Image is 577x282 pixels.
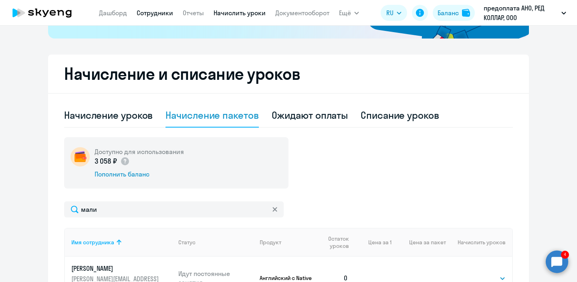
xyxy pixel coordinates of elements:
[165,109,258,122] div: Начисление пакетов
[386,8,393,18] span: RU
[71,239,172,246] div: Имя сотрудника
[462,9,470,17] img: balance
[275,9,329,17] a: Документооборот
[361,109,439,122] div: Списание уроков
[260,239,314,246] div: Продукт
[71,264,161,273] p: [PERSON_NAME]
[178,239,254,246] div: Статус
[71,239,114,246] div: Имя сотрудника
[339,8,351,18] span: Ещё
[95,147,184,156] h5: Доступно для использования
[446,228,512,257] th: Начислить уроков
[260,274,314,282] p: Английский с Native
[391,228,446,257] th: Цена за пакет
[71,147,90,166] img: wallet-circle.png
[137,9,173,17] a: Сотрудники
[99,9,127,17] a: Дашборд
[64,64,513,83] h2: Начисление и списание уроков
[64,201,284,217] input: Поиск по имени, email, продукту или статусу
[320,235,349,250] span: Остаток уроков
[339,5,359,21] button: Ещё
[64,109,153,122] div: Начисление уроков
[438,8,459,18] div: Баланс
[95,156,130,166] p: 3 058 ₽
[484,3,558,22] p: предоплата АНО, РЕД КОЛЛАР, ООО
[183,9,204,17] a: Отчеты
[355,228,391,257] th: Цена за 1
[178,239,196,246] div: Статус
[214,9,266,17] a: Начислить уроки
[320,235,355,250] div: Остаток уроков
[480,3,570,22] button: предоплата АНО, РЕД КОЛЛАР, ООО
[433,5,475,21] button: Балансbalance
[272,109,348,122] div: Ожидают оплаты
[260,239,281,246] div: Продукт
[381,5,407,21] button: RU
[95,170,184,179] div: Пополнить баланс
